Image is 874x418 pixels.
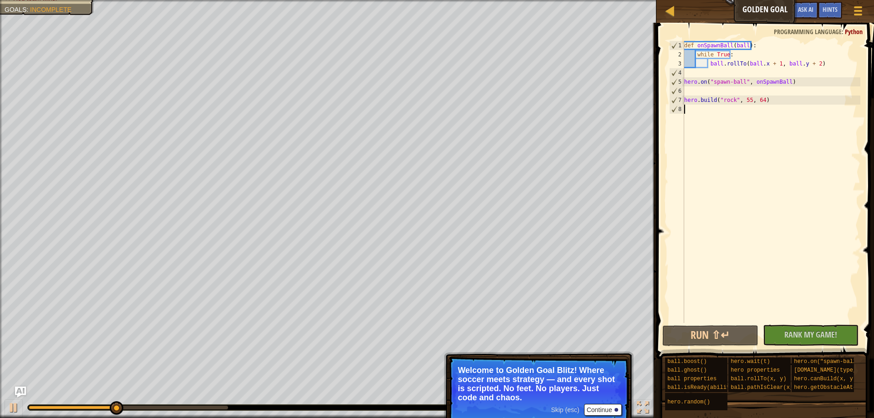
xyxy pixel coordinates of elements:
[669,59,684,68] div: 3
[731,384,803,391] span: ball.pathIsClear(x, y)
[731,376,786,382] span: ball.rollTo(x, y)
[670,68,684,77] div: 4
[794,358,873,365] span: hero.on("spawn-ball", f)
[458,366,620,402] p: Welcome to Golden Goal Blitz! Where soccer meets strategy — and every shot is scripted. No feet. ...
[26,6,30,13] span: :
[667,367,706,373] span: ball.ghost()
[793,2,818,19] button: Ask AI
[667,399,710,405] span: hero.random()
[731,358,770,365] span: hero.wait(t)
[823,5,838,14] span: Hints
[667,376,716,382] span: ball properties
[584,404,622,416] button: Continue
[670,41,684,50] div: 1
[5,6,26,13] span: Goals
[847,2,869,23] button: Show game menu
[784,329,837,340] span: Rank My Game!
[634,399,652,418] button: Toggle fullscreen
[774,27,842,36] span: Programming language
[670,96,684,105] div: 7
[30,6,71,13] span: Incomplete
[670,105,684,114] div: 8
[794,384,873,391] span: hero.getObstacleAt(x, y)
[763,325,859,346] button: Rank My Game!
[670,86,684,96] div: 6
[670,77,684,86] div: 5
[667,384,736,391] span: ball.isReady(ability)
[731,367,780,373] span: hero properties
[794,376,856,382] span: hero.canBuild(x, y)
[662,325,758,346] button: Run ⇧↵
[5,399,23,418] button: Ctrl + P: Play
[15,387,26,398] button: Ask AI
[669,50,684,59] div: 2
[798,5,813,14] span: Ask AI
[845,27,863,36] span: Python
[842,27,845,36] span: :
[667,358,706,365] span: ball.boost()
[551,406,579,413] span: Skip (esc)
